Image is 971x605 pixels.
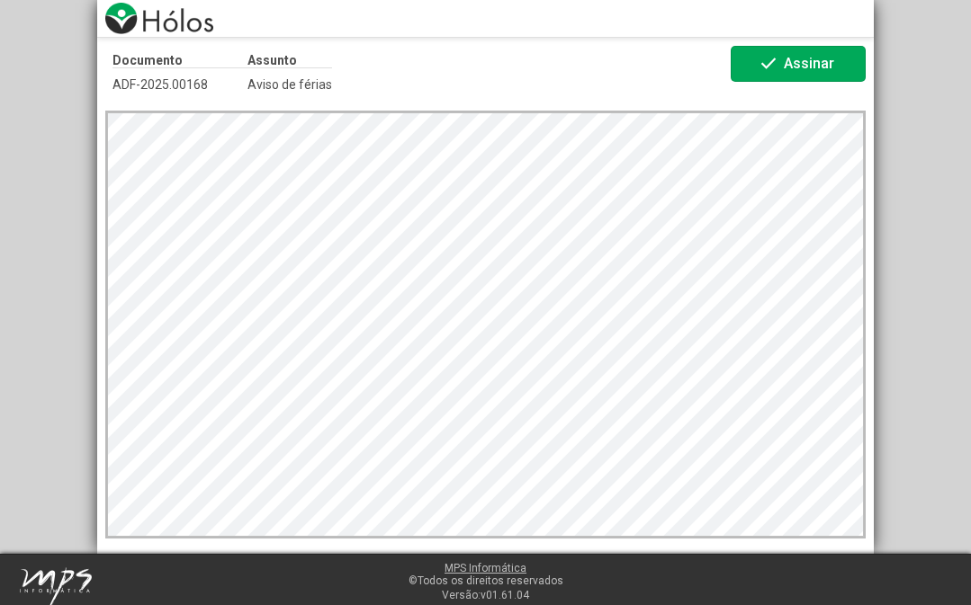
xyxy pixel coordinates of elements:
p: Assunto [247,53,332,68]
span: Aviso de férias [247,77,332,92]
span: ADF-2025.00168 [112,77,247,92]
button: Assinar [731,46,866,82]
span: Assinar [784,55,834,72]
span: ©Todos os direitos reservados [409,574,563,587]
img: logo-holos.png [105,3,213,35]
a: MPS Informática [445,562,526,574]
span: Versão:v01.61.04 [442,589,529,601]
p: Documento [112,53,247,68]
mat-icon: check [758,53,779,75]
